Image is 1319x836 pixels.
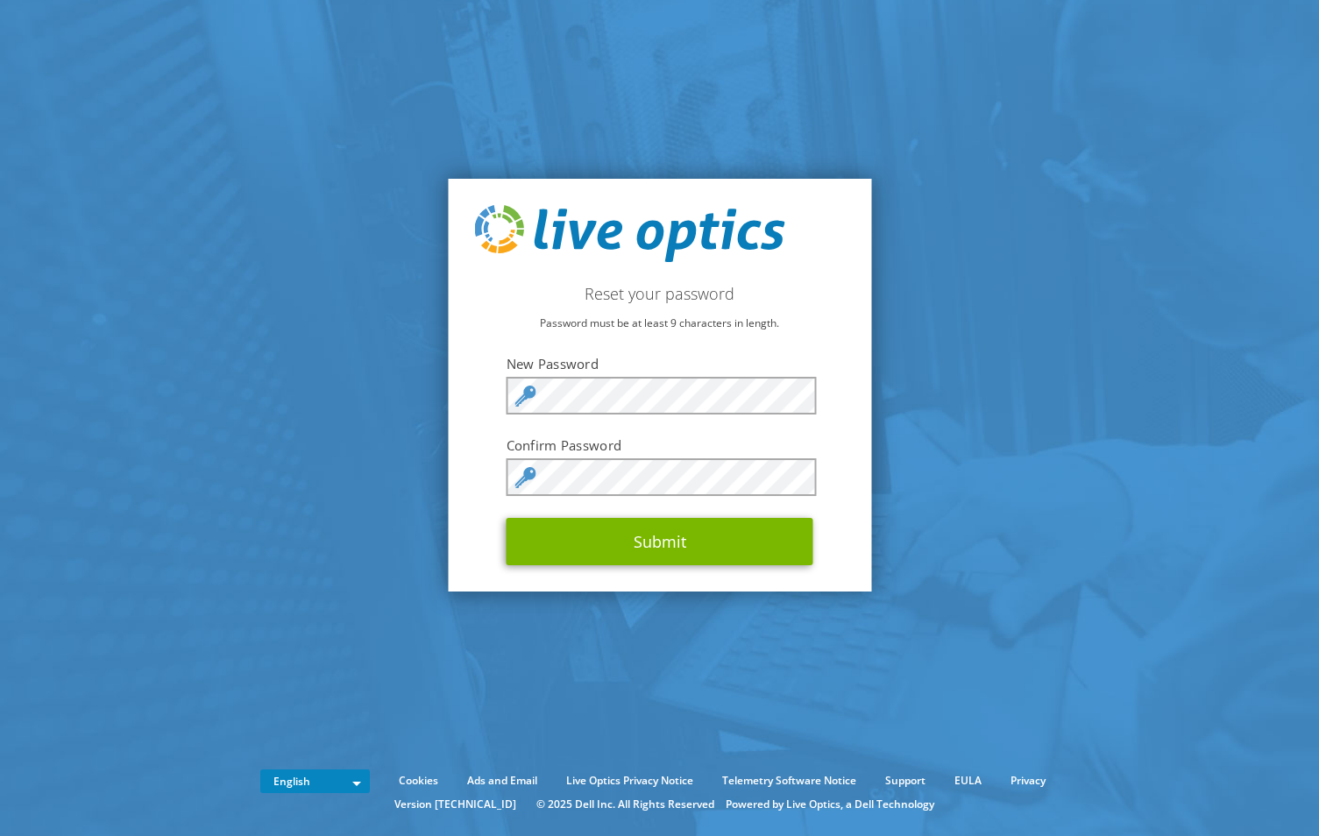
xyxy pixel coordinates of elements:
img: live_optics_svg.svg [474,205,784,263]
a: EULA [941,771,995,790]
label: Confirm Password [507,436,813,454]
label: New Password [507,355,813,372]
p: Password must be at least 9 characters in length. [474,314,845,333]
li: Version [TECHNICAL_ID] [386,795,525,814]
h2: Reset your password [474,284,845,303]
a: Telemetry Software Notice [709,771,869,790]
a: Support [872,771,939,790]
li: © 2025 Dell Inc. All Rights Reserved [528,795,723,814]
a: Live Optics Privacy Notice [553,771,706,790]
a: Privacy [997,771,1059,790]
a: Cookies [386,771,451,790]
li: Powered by Live Optics, a Dell Technology [726,795,934,814]
button: Submit [507,518,813,565]
a: Ads and Email [454,771,550,790]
